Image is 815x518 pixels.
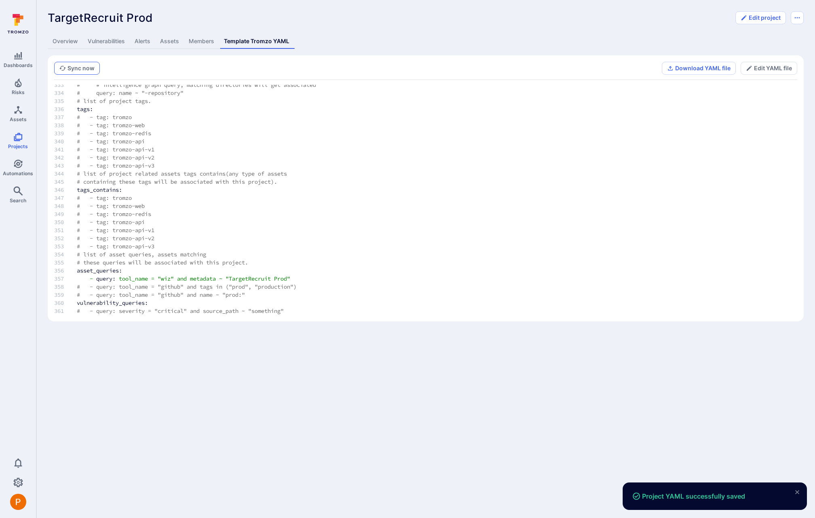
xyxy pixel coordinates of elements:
span: # # intelligence graph query, matching directories will get associated [77,81,316,88]
span: # - tag: tromzo-api-v2 [77,154,154,161]
a: Overview [48,34,83,49]
img: ACg8ocICMCW9Gtmm-eRbQDunRucU07-w0qv-2qX63v-oG-s=s96-c [10,494,26,510]
span: and [177,275,187,282]
button: Edit project [735,11,786,24]
span: # - tag: tromzo-api [77,138,145,145]
span: # list of asset queries, assets matching [77,251,206,258]
a: Assets [155,34,184,49]
span: # - tag: tromzo-web [77,202,145,210]
span: # containing these tags will be associated with this project). [77,178,277,185]
span: # - tag: tromzo-api-v3 [77,162,154,169]
span: # - query: tool_name = "github" and tags in ("prod", "production") [77,283,297,290]
span: "TargetRecruit Prod" [225,275,290,282]
span: # - tag: tromzo [77,194,132,201]
a: Vulnerabilities [83,34,130,49]
span: Projects [8,143,28,149]
span: - [90,275,93,282]
span: ~ [219,275,222,282]
div: Project tabs [48,34,804,49]
span: # - tag: tromzo-api-v3 [77,243,154,250]
span: # list of project related assets tags contains(any type of assets [77,170,287,177]
span: vulnerability_queries: [77,299,148,306]
span: # - query: severity = "critical" and source_path ~ "something" [77,307,284,315]
span: asset_queries: [77,267,122,274]
button: Download YAML file [662,62,736,75]
button: Options menu [791,11,804,24]
span: # - tag: tromzo-redis [77,130,151,137]
a: Alerts [130,34,155,49]
button: close [791,486,804,499]
span: = [151,275,154,282]
span: Dashboards [4,62,33,68]
span: # - query: tool_name = "github" and name ~ "prod:" [77,291,245,298]
span: # query: name ~ "-repository" [77,89,183,96]
span: # - tag: tromzo-web [77,122,145,129]
a: Template Tromzo YAML [219,34,294,49]
span: # - tag: tromzo-api-v2 [77,235,154,242]
span: # - tag: tromzo [77,113,132,121]
span: # these queries will be associated with this project. [77,259,248,266]
div: Peter Baker [10,494,26,510]
button: Sync now [54,62,100,75]
span: "wiz" [158,275,174,282]
a: Members [184,34,219,49]
span: # - tag: tromzo-redis [77,210,151,218]
span: # - tag: tromzo-api-v1 [77,226,154,234]
span: # list of project tags. [77,97,151,105]
span: Search [10,197,26,203]
span: Risks [12,89,25,95]
span: tags: [77,105,93,113]
span: TargetRecruit Prod [48,11,153,25]
span: query: [96,275,116,282]
span: tags_contains: [77,186,122,193]
span: Project YAML successfully saved [632,492,745,500]
span: Assets [10,116,27,122]
span: metadata [190,275,216,282]
button: Edit YAML file [741,62,797,75]
span: # - tag: tromzo-api [77,218,145,226]
span: # - tag: tromzo-api-v1 [77,146,154,153]
span: Automations [3,170,33,176]
span: tool_name [119,275,148,282]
